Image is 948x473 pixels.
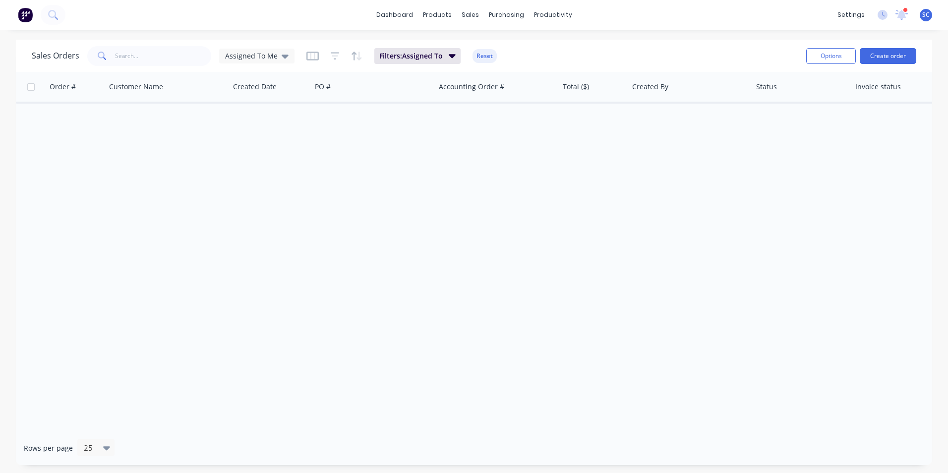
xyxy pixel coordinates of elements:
h1: Sales Orders [32,51,79,60]
div: sales [457,7,484,22]
div: PO # [315,82,331,92]
div: purchasing [484,7,529,22]
span: Rows per page [24,443,73,453]
div: products [418,7,457,22]
div: Customer Name [109,82,163,92]
button: Create order [860,48,916,64]
img: Factory [18,7,33,22]
div: Total ($) [563,82,589,92]
button: Filters:Assigned To [374,48,461,64]
div: Accounting Order # [439,82,504,92]
div: settings [832,7,870,22]
button: Options [806,48,856,64]
span: Assigned To Me [225,51,278,61]
div: Invoice status [855,82,901,92]
div: Created Date [233,82,277,92]
input: Search... [115,46,212,66]
div: Order # [50,82,76,92]
div: productivity [529,7,577,22]
a: dashboard [371,7,418,22]
button: Reset [473,49,497,63]
span: SC [922,10,930,19]
div: Status [756,82,777,92]
div: Created By [632,82,668,92]
span: Filters: Assigned To [379,51,443,61]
